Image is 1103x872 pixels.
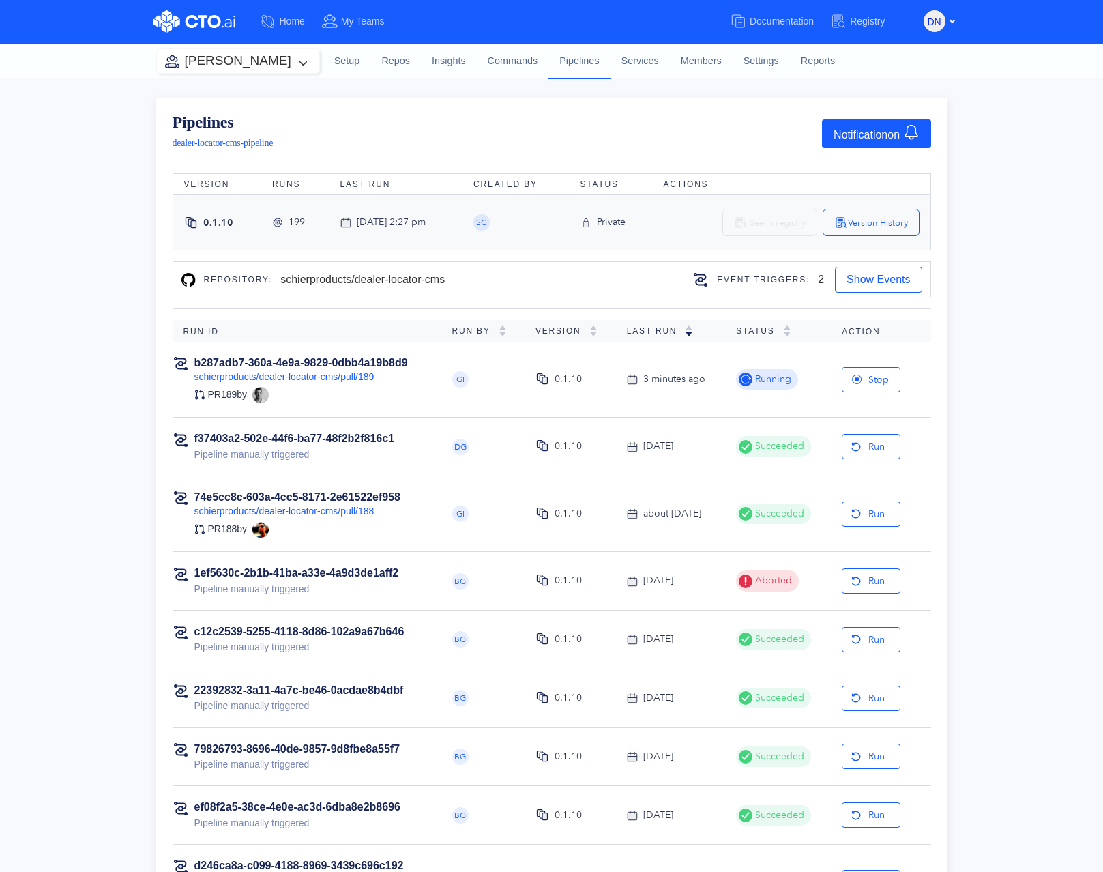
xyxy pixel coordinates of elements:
[842,802,900,828] button: Run
[822,119,930,148] button: Notificationon
[456,510,465,518] span: GI
[194,639,405,654] div: Pipeline manually triggered
[783,325,791,336] img: sorting-empty.svg
[752,632,804,647] span: Succeeded
[535,326,589,336] span: Version
[627,326,686,336] span: Last Run
[194,626,405,637] a: c12c2539-5255-4118-8d86-102a9a67b646
[341,16,385,27] span: My Teams
[709,270,818,290] div: Event triggers:
[736,326,782,336] span: Status
[421,43,477,80] a: Insights
[289,215,305,230] div: 199
[456,375,465,383] span: GI
[194,491,401,503] a: 74e5cc8c-603a-4cc5-8171-2e61522ef958
[752,506,804,521] span: Succeeded
[454,443,467,451] span: DG
[454,753,466,761] span: BG
[580,217,591,229] img: private-icon.svg
[157,49,319,73] button: [PERSON_NAME]
[261,174,329,195] th: Runs
[730,9,830,34] a: Documentation
[208,388,248,401] span: PR 189 by
[252,387,269,403] img: dniccum
[452,326,499,336] span: Run By
[454,811,466,819] span: BG
[652,174,930,195] th: Actions
[194,698,404,713] div: Pipeline manually triggered
[850,16,885,27] span: Registry
[173,320,441,342] th: Run ID
[643,506,701,521] div: about [DATE]
[357,215,426,230] div: [DATE] 2:27 pm
[555,439,582,454] div: 0.1.10
[194,757,400,772] div: Pipeline manually triggered
[173,114,274,130] a: Pipelines
[323,43,371,80] a: Setup
[842,627,900,652] button: Run
[194,581,399,596] div: Pipeline manually triggered
[208,523,248,536] span: PR 188 by
[752,573,792,588] span: Aborted
[499,325,507,336] img: sorting-empty.svg
[194,860,404,871] a: d246ca8a-c099-4188-8969-3439c696c192
[194,567,399,579] a: 1ef5630c-2b1b-41ba-a33e-4a9d3de1aff2
[196,270,281,290] div: Repository:
[194,433,395,444] a: f37403a2-502e-44f6-ba77-48f2b2f816c1
[842,434,900,459] button: Run
[280,272,445,288] div: schierproducts/dealer-locator-cms
[555,372,582,387] div: 0.1.10
[643,808,673,823] div: [DATE]
[842,502,900,527] button: Run
[643,632,673,647] div: [DATE]
[370,43,421,80] a: Repos
[643,439,673,454] div: [DATE]
[750,16,814,27] span: Documentation
[834,216,848,229] img: version-history.svg
[643,749,673,764] div: [DATE]
[194,447,395,462] div: Pipeline manually triggered
[790,43,846,80] a: Reports
[203,216,233,229] span: 0.1.10
[643,573,673,588] div: [DATE]
[643,372,705,387] div: 3 minutes ago
[842,367,900,392] button: Stop
[548,43,610,78] a: Pipelines
[194,506,374,517] a: schierproducts/dealer-locator-cms/pull/188
[194,801,400,813] a: ef08f2a5-38ce-4e0e-ac3d-6dba8e2b8696
[842,744,900,769] button: Run
[555,573,582,588] div: 0.1.10
[173,174,261,195] th: Version
[842,686,900,711] button: Run
[555,808,582,823] div: 0.1.10
[555,632,582,647] div: 0.1.10
[260,9,321,34] a: Home
[835,267,922,293] button: Show Events
[830,9,901,34] a: Registry
[476,218,487,227] span: SC
[153,10,235,33] img: CTO.ai Logo
[842,568,900,594] button: Run
[173,138,274,148] span: dealer-locator-cms-pipeline
[194,357,408,368] a: b287adb7-360a-4e9a-9829-0dbb4a19b8d9
[831,320,930,342] th: Action
[752,691,804,706] span: Succeeded
[823,209,920,236] button: Version History
[597,215,626,230] div: Private
[252,521,269,538] img: bgaynor78
[454,694,466,702] span: BG
[752,372,791,387] span: Running
[752,439,804,454] span: Succeeded
[752,749,804,764] span: Succeeded
[194,743,400,755] a: 79826793-8696-40de-9857-9d8fbe8a55f7
[329,174,462,195] th: Last Run
[454,635,466,643] span: BG
[752,808,804,823] span: Succeeded
[670,43,733,80] a: Members
[194,815,400,830] div: Pipeline manually triggered
[818,272,824,288] div: 2
[611,43,670,80] a: Services
[570,174,653,195] th: Status
[589,325,598,336] img: sorting-empty.svg
[462,174,570,195] th: Created By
